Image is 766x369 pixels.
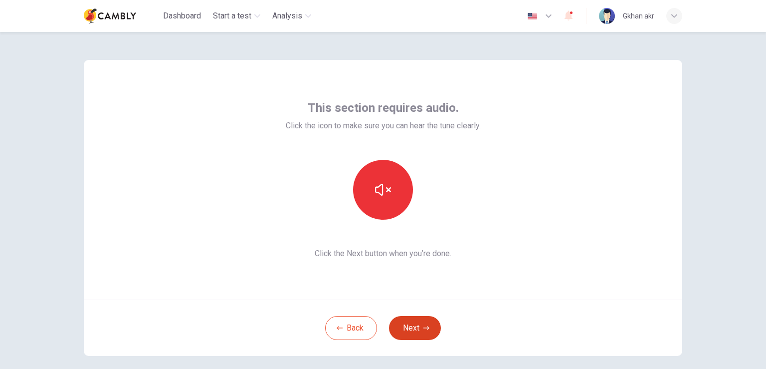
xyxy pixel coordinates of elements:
span: Click the icon to make sure you can hear the tune clearly. [286,120,481,132]
a: Cambly logo [84,6,159,26]
span: Click the Next button when you’re done. [286,248,481,260]
div: Gkhan akr [623,10,654,22]
img: Profile picture [599,8,615,24]
img: en [526,12,539,20]
button: Start a test [209,7,264,25]
button: Analysis [268,7,315,25]
button: Back [325,316,377,340]
img: Cambly logo [84,6,136,26]
span: Analysis [272,10,302,22]
span: Start a test [213,10,251,22]
button: Next [389,316,441,340]
span: Dashboard [163,10,201,22]
span: This section requires audio. [308,100,459,116]
button: Dashboard [159,7,205,25]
